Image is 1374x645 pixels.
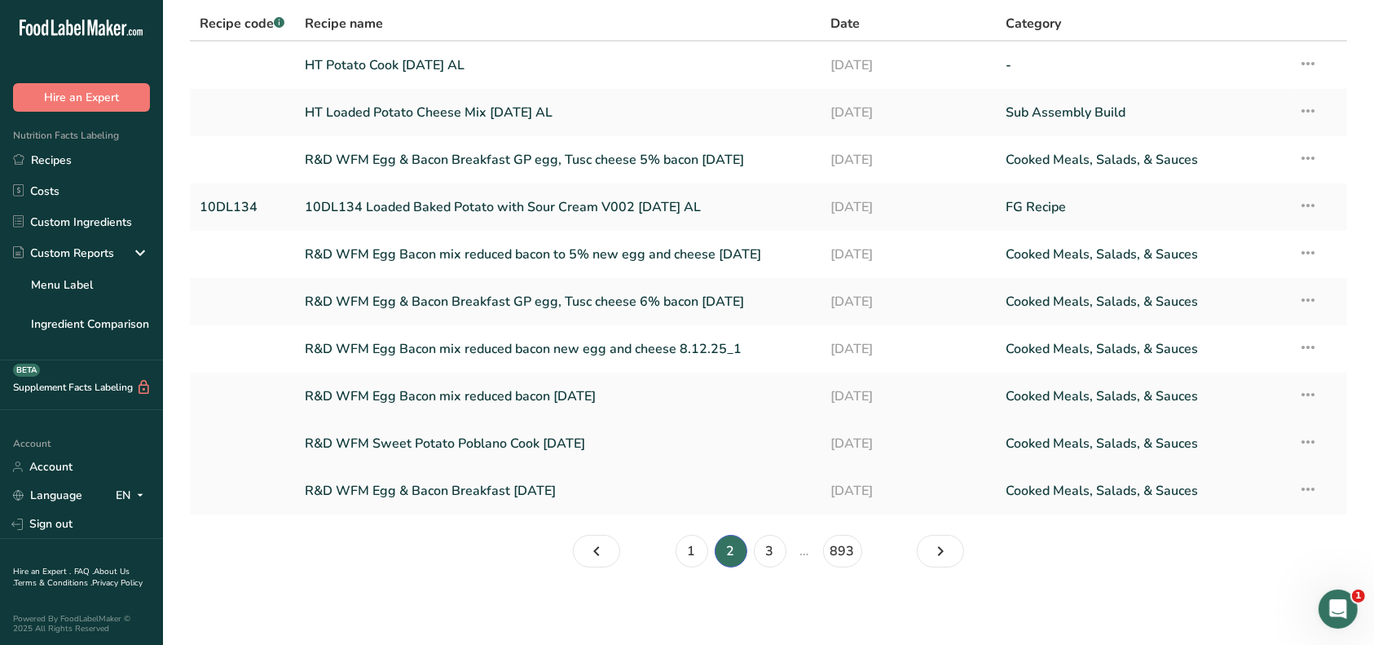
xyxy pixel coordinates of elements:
a: [DATE] [830,379,986,413]
a: Cooked Meals, Salads, & Sauces [1006,332,1279,366]
a: Language [13,481,82,510]
a: FG Recipe [1006,190,1279,224]
a: Privacy Policy [92,577,143,589]
a: Cooked Meals, Salads, & Sauces [1006,285,1279,319]
div: Custom Reports [13,245,114,262]
span: Recipe code [200,15,284,33]
a: Page 3. [754,535,786,568]
a: Cooked Meals, Salads, & Sauces [1006,237,1279,272]
a: [DATE] [830,426,986,461]
div: EN [116,486,150,506]
a: Cooked Meals, Salads, & Sauces [1006,379,1279,413]
button: Hire an Expert [13,83,150,112]
a: Cooked Meals, Salads, & Sauces [1006,143,1279,177]
a: [DATE] [830,474,986,508]
a: [DATE] [830,48,986,82]
a: [DATE] [830,95,986,130]
a: [DATE] [830,237,986,272]
a: R&D WFM Egg Bacon mix reduced bacon to 5% new egg and cheese [DATE] [305,237,812,272]
a: 10DL134 Loaded Baked Potato with Sour Cream V002 [DATE] AL [305,190,812,224]
a: Hire an Expert . [13,566,71,577]
a: HT Potato Cook [DATE] AL [305,48,812,82]
a: Page 893. [823,535,862,568]
a: Cooked Meals, Salads, & Sauces [1006,474,1279,508]
span: Category [1006,14,1062,33]
span: Recipe name [305,14,383,33]
a: R&D WFM Egg & Bacon Breakfast [DATE] [305,474,812,508]
a: Page 1. [676,535,708,568]
a: R&D WFM Egg & Bacon Breakfast GP egg, Tusc cheese 5% bacon [DATE] [305,143,812,177]
a: Cooked Meals, Salads, & Sauces [1006,426,1279,461]
a: [DATE] [830,332,986,366]
a: About Us . [13,566,130,589]
a: FAQ . [74,566,94,577]
a: R&D WFM Egg Bacon mix reduced bacon [DATE] [305,379,812,413]
a: Page 1. [573,535,620,568]
a: Terms & Conditions . [14,577,92,589]
a: Sub Assembly Build [1006,95,1279,130]
div: Powered By FoodLabelMaker © 2025 All Rights Reserved [13,614,150,634]
a: R&D WFM Sweet Potato Poblano Cook [DATE] [305,426,812,461]
a: - [1006,48,1279,82]
a: Page 3. [917,535,964,568]
a: [DATE] [830,285,986,319]
a: [DATE] [830,190,986,224]
a: [DATE] [830,143,986,177]
a: 10DL134 [200,190,285,224]
span: Date [830,14,860,33]
a: R&D WFM Egg & Bacon Breakfast GP egg, Tusc cheese 6% bacon [DATE] [305,285,812,319]
a: R&D WFM Egg Bacon mix reduced bacon new egg and cheese 8.12.25_1 [305,332,812,366]
iframe: Intercom live chat [1319,590,1358,629]
span: 1 [1352,590,1365,603]
div: BETA [13,364,40,377]
a: HT Loaded Potato Cheese Mix [DATE] AL [305,95,812,130]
